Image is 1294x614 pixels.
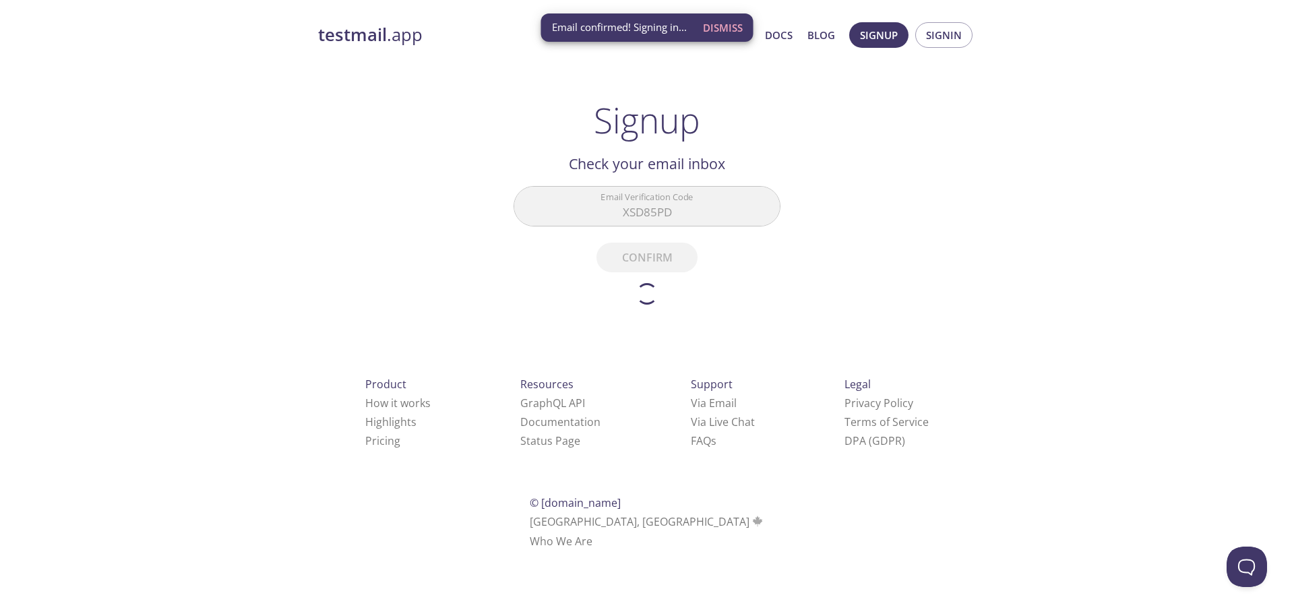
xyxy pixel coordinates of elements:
[691,377,733,392] span: Support
[765,26,793,44] a: Docs
[318,23,387,47] strong: testmail
[703,19,743,36] span: Dismiss
[926,26,962,44] span: Signin
[365,396,431,410] a: How it works
[691,396,737,410] a: Via Email
[520,396,585,410] a: GraphQL API
[849,22,908,48] button: Signup
[594,100,700,140] h1: Signup
[520,377,574,392] span: Resources
[711,433,716,448] span: s
[691,415,755,429] a: Via Live Chat
[807,26,835,44] a: Blog
[520,415,600,429] a: Documentation
[530,514,765,529] span: [GEOGRAPHIC_DATA], [GEOGRAPHIC_DATA]
[860,26,898,44] span: Signup
[318,24,635,47] a: testmail.app
[530,534,592,549] a: Who We Are
[915,22,973,48] button: Signin
[530,495,621,510] span: © [DOMAIN_NAME]
[365,415,417,429] a: Highlights
[365,433,400,448] a: Pricing
[698,15,748,40] button: Dismiss
[365,377,406,392] span: Product
[520,433,580,448] a: Status Page
[844,415,929,429] a: Terms of Service
[844,377,871,392] span: Legal
[514,152,780,175] h2: Check your email inbox
[691,433,716,448] a: FAQ
[844,396,913,410] a: Privacy Policy
[552,20,687,34] span: Email confirmed! Signing in...
[844,433,905,448] a: DPA (GDPR)
[1227,547,1267,587] iframe: Help Scout Beacon - Open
